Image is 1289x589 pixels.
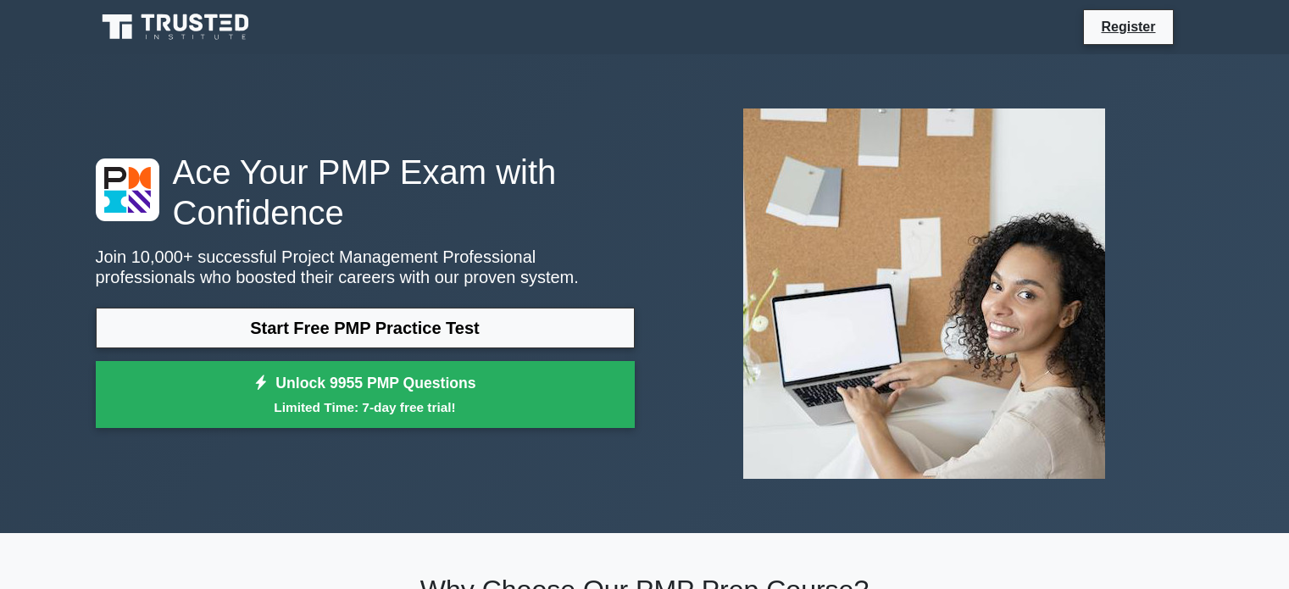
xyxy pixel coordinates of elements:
[96,247,635,287] p: Join 10,000+ successful Project Management Professional professionals who boosted their careers w...
[96,361,635,429] a: Unlock 9955 PMP QuestionsLimited Time: 7-day free trial!
[96,152,635,233] h1: Ace Your PMP Exam with Confidence
[1091,16,1165,37] a: Register
[96,308,635,348] a: Start Free PMP Practice Test
[117,397,614,417] small: Limited Time: 7-day free trial!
